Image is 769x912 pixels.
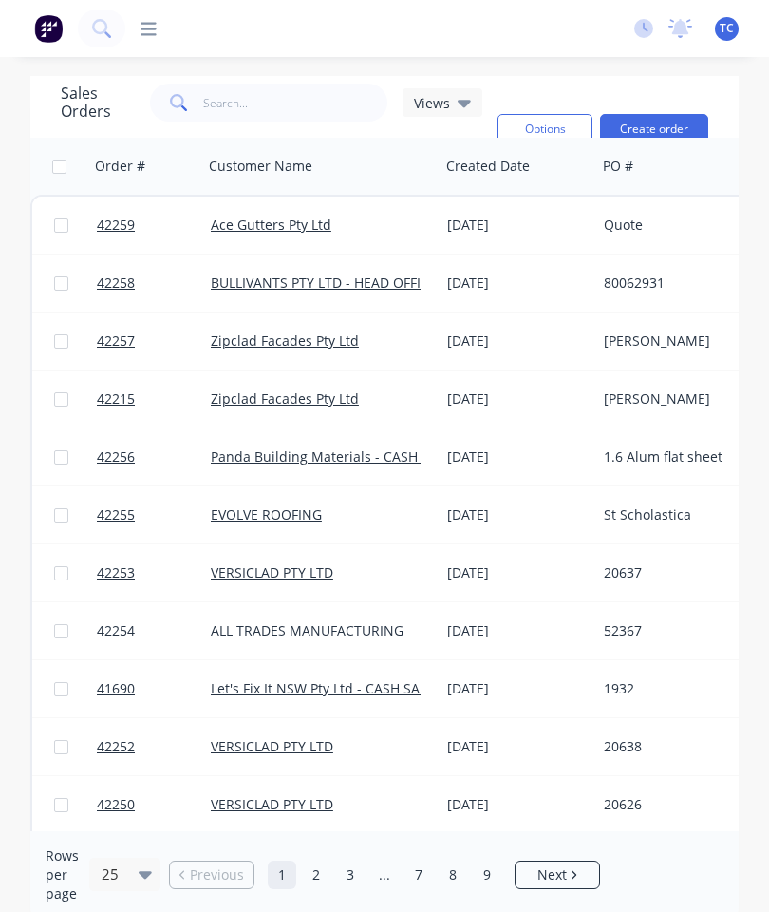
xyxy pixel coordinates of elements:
[97,602,211,659] a: 42254
[97,447,135,466] span: 42256
[97,563,135,582] span: 42253
[211,737,333,755] a: VERSICLAD PTY LTD
[97,505,135,524] span: 42255
[336,861,365,889] a: Page 3
[268,861,296,889] a: Page 1 is your current page
[447,332,589,351] div: [DATE]
[97,737,135,756] span: 42252
[211,505,322,523] a: EVOLVE ROOFING
[211,332,359,350] a: Zipclad Facades Pty Ltd
[97,389,135,408] span: 42215
[439,861,467,889] a: Page 8
[447,795,589,814] div: [DATE]
[97,718,211,775] a: 42252
[97,197,211,254] a: 42259
[97,370,211,427] a: 42215
[720,20,734,37] span: TC
[211,216,331,234] a: Ace Gutters Pty Ltd
[370,861,399,889] a: Jump forward
[97,660,211,717] a: 41690
[447,563,589,582] div: [DATE]
[211,447,452,465] a: Panda Building Materials - CASH SALE
[497,114,592,144] button: Options
[190,865,244,884] span: Previous
[97,428,211,485] a: 42256
[473,861,501,889] a: Page 9
[211,563,333,581] a: VERSICLAD PTY LTD
[447,274,589,293] div: [DATE]
[446,157,530,176] div: Created Date
[97,313,211,370] a: 42257
[537,865,567,884] span: Next
[170,865,253,884] a: Previous page
[600,114,708,144] button: Create order
[97,486,211,543] a: 42255
[211,679,434,697] a: Let's Fix It NSW Pty Ltd - CASH SALE
[95,157,145,176] div: Order #
[97,216,135,235] span: 42259
[97,621,135,640] span: 42254
[97,332,135,351] span: 42257
[447,216,589,235] div: [DATE]
[97,795,135,814] span: 42250
[447,389,589,408] div: [DATE]
[447,621,589,640] div: [DATE]
[97,274,135,293] span: 42258
[209,157,312,176] div: Customer Name
[447,679,589,698] div: [DATE]
[447,737,589,756] div: [DATE]
[203,84,388,122] input: Search...
[447,505,589,524] div: [DATE]
[34,14,63,43] img: Factory
[161,861,608,889] ul: Pagination
[404,861,433,889] a: Page 7
[603,157,633,176] div: PO #
[46,846,81,903] span: Rows per page
[302,861,330,889] a: Page 2
[211,274,437,292] a: BULLIVANTS PTY LTD - HEAD OFFICE
[447,447,589,466] div: [DATE]
[211,621,403,639] a: ALL TRADES MANUFACTURING
[61,85,135,121] h1: Sales Orders
[97,255,211,312] a: 42258
[97,776,211,833] a: 42250
[516,865,599,884] a: Next page
[211,795,333,813] a: VERSICLAD PTY LTD
[97,544,211,601] a: 42253
[414,93,450,113] span: Views
[97,679,135,698] span: 41690
[211,389,359,408] a: Zipclad Facades Pty Ltd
